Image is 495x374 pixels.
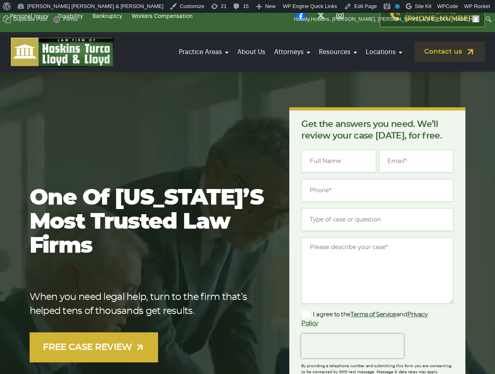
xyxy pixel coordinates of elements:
div: No index [395,4,400,9]
input: Phone* [301,179,453,202]
a: Resources [317,41,359,63]
label: I agree to the and [301,310,441,328]
img: logo [10,37,114,67]
input: Type of case or question [301,208,453,231]
input: Email* [379,150,453,173]
img: arrow-up-right-light.svg [135,342,145,352]
a: Attorneys [272,41,313,63]
a: About Us [235,41,268,63]
a: Terms of Service [351,312,396,318]
a: Bankruptcy [92,14,122,19]
a: Practice Areas [176,41,231,63]
input: Full Name [301,150,376,173]
span: Duplicate Post [13,13,47,26]
span: Site Kit [415,3,431,9]
a: Howdy, [291,13,483,26]
a: Contact us [415,42,485,62]
span: Forms [63,13,78,26]
span: Hoskins, [PERSON_NAME], [PERSON_NAME] & [PERSON_NAME] [311,16,470,22]
a: Locations [363,41,405,63]
p: Get the answers you need. We’ll review your case [DATE], for free. [301,119,453,142]
h1: One of [US_STATE]’s most trusted law firms [30,186,264,258]
a: Workers Compensation [132,14,192,19]
p: When you need legal help, turn to the firm that’s helped tens of thousands get results. [30,290,264,318]
a: FREE CASE REVIEW [30,332,158,362]
iframe: reCAPTCHA [301,334,404,358]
